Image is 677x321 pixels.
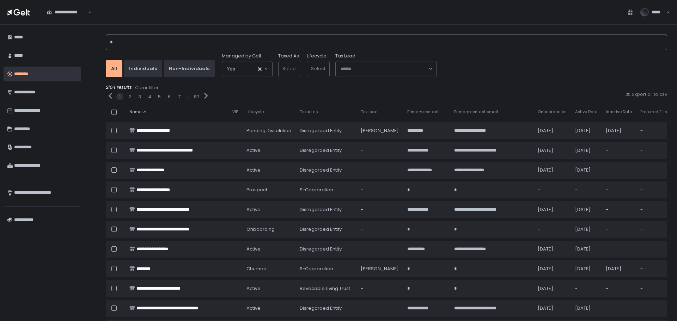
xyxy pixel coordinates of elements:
[361,147,399,154] div: -
[135,85,159,91] div: Clear filter
[361,206,399,213] div: -
[640,167,670,173] div: -
[538,206,567,213] div: [DATE]
[164,60,215,77] button: Non-Individuals
[538,246,567,252] div: [DATE]
[575,128,597,134] div: [DATE]
[606,187,632,193] div: -
[169,66,209,72] div: Non-Individuals
[538,109,567,115] span: Onboarded on
[222,61,272,77] div: Search for option
[606,128,632,134] div: [DATE]
[235,66,257,73] input: Search for option
[606,266,632,272] div: [DATE]
[300,109,318,115] span: Taxed as
[311,65,325,72] span: Select
[538,226,567,233] div: -
[361,128,399,134] div: [PERSON_NAME]
[42,5,92,20] div: Search for option
[307,53,327,59] label: Lifecycle
[640,285,670,292] div: -
[538,147,567,154] div: [DATE]
[158,94,161,100] button: 5
[138,94,141,100] button: 3
[300,266,352,272] div: S-Corporation
[222,53,261,59] span: Managed by Gelt
[119,94,121,100] div: 1
[575,147,597,154] div: [DATE]
[246,109,264,115] span: Lifecycle
[361,285,399,292] div: -
[128,94,131,100] button: 2
[300,187,352,193] div: S-Corporation
[606,305,632,311] div: -
[538,128,567,134] div: [DATE]
[106,84,667,91] div: 2164 results
[538,285,567,292] div: [DATE]
[246,305,261,311] span: active
[300,226,352,233] div: Disregarded Entity
[246,266,267,272] span: churned
[106,60,122,77] button: All
[606,246,632,252] div: -
[606,167,632,173] div: -
[361,246,399,252] div: -
[640,187,670,193] div: -
[246,226,275,233] span: onboarding
[575,226,597,233] div: [DATE]
[135,84,159,91] button: Clear filter
[575,285,597,292] div: -
[606,109,632,115] span: Inactive Date
[640,109,670,115] span: Preferred Filing
[300,128,352,134] div: Disregarded Entity
[129,66,157,72] div: Individuals
[282,65,297,72] span: Select
[361,167,399,173] div: -
[246,167,261,173] span: active
[575,187,597,193] div: -
[538,167,567,173] div: [DATE]
[538,305,567,311] div: [DATE]
[640,226,670,233] div: -
[335,53,355,59] span: Tax Lead
[246,206,261,213] span: active
[148,94,151,100] button: 4
[625,91,667,98] button: Export all to csv
[575,266,597,272] div: [DATE]
[300,246,352,252] div: Disregarded Entity
[246,128,291,134] span: pending Dissolution
[300,167,352,173] div: Disregarded Entity
[606,226,632,233] div: -
[575,246,597,252] div: [DATE]
[361,109,378,115] span: Tax lead
[575,206,597,213] div: [DATE]
[361,226,399,233] div: -
[454,109,498,115] span: Primary contact email
[227,66,235,73] span: Yes
[278,53,299,59] label: Taxed As
[168,94,171,100] button: 6
[246,246,261,252] span: active
[361,305,399,311] div: -
[186,93,189,100] div: ...
[341,66,428,73] input: Search for option
[538,266,567,272] div: [DATE]
[129,109,141,115] span: Name
[640,305,670,311] div: -
[575,305,597,311] div: [DATE]
[575,167,597,173] div: [DATE]
[538,187,567,193] div: -
[194,94,199,100] button: 87
[361,266,399,272] div: [PERSON_NAME]
[300,305,352,311] div: Disregarded Entity
[246,187,267,193] span: prospect
[606,285,632,292] div: -
[232,109,238,115] span: VIP
[606,147,632,154] div: -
